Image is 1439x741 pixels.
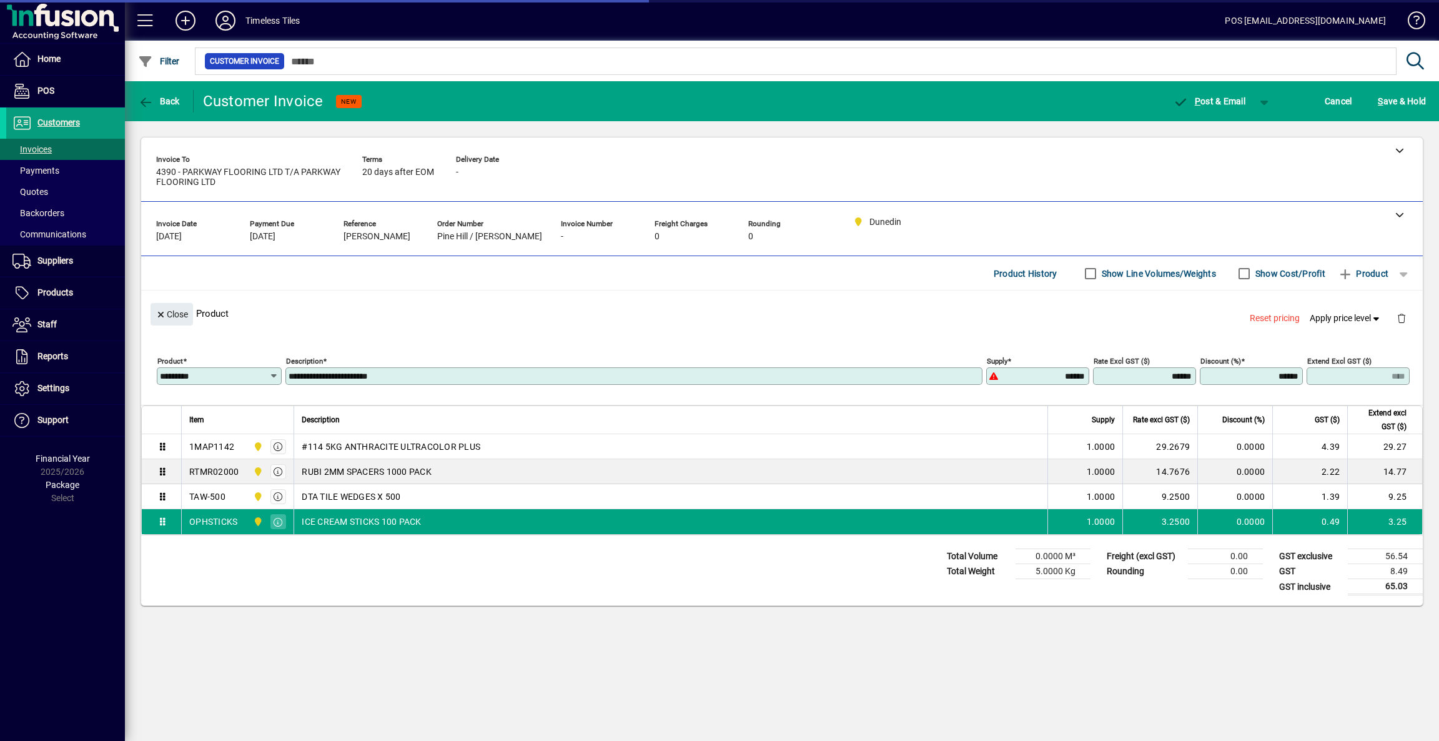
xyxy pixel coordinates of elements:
div: TAW-500 [189,490,225,503]
td: 65.03 [1348,579,1423,595]
div: 29.2679 [1130,440,1190,453]
td: Total Volume [941,549,1016,564]
span: 4390 - PARKWAY FLOORING LTD T/A PARKWAY FLOORING LTD [156,167,344,187]
span: Rate excl GST ($) [1133,413,1190,427]
span: - [456,167,458,177]
button: Post & Email [1167,90,1252,112]
td: 5.0000 Kg [1016,564,1090,579]
span: Dunedin [250,465,264,479]
mat-label: Description [286,357,323,366]
span: Close [156,304,188,325]
span: Package [46,480,79,490]
mat-label: Extend excl GST ($) [1307,357,1372,366]
td: 29.27 [1347,434,1422,459]
a: Payments [6,160,125,181]
div: 14.7676 [1130,465,1190,478]
span: Staff [37,319,57,329]
div: POS [EMAIL_ADDRESS][DOMAIN_NAME] [1225,11,1386,31]
td: Rounding [1100,564,1188,579]
span: 1.0000 [1087,515,1115,528]
td: 9.25 [1347,484,1422,509]
span: Cancel [1325,91,1352,111]
span: Customer Invoice [210,55,279,67]
a: Quotes [6,181,125,202]
span: 1.0000 [1087,440,1115,453]
mat-label: Product [157,357,183,366]
span: ost & Email [1173,96,1245,106]
app-page-header-button: Delete [1387,312,1417,324]
span: Supply [1092,413,1115,427]
span: 0 [655,232,660,242]
a: Settings [6,373,125,404]
button: Product [1332,262,1395,285]
a: Staff [6,309,125,341]
span: Communications [12,229,86,239]
mat-label: Discount (%) [1200,357,1241,366]
mat-label: Rate excl GST ($) [1094,357,1150,366]
td: 0.0000 [1197,509,1272,534]
span: P [1195,96,1200,106]
span: Product History [994,264,1057,284]
a: Invoices [6,139,125,160]
span: Support [37,415,69,425]
td: 0.0000 [1197,459,1272,484]
div: 3.2500 [1130,515,1190,528]
button: Cancel [1322,90,1355,112]
td: 2.22 [1272,459,1347,484]
a: POS [6,76,125,107]
td: 0.0000 M³ [1016,549,1090,564]
button: Save & Hold [1375,90,1429,112]
button: Add [166,9,205,32]
span: Invoices [12,144,52,154]
button: Product History [989,262,1062,285]
button: Profile [205,9,245,32]
label: Show Line Volumes/Weights [1099,267,1216,280]
a: Reports [6,341,125,372]
a: Products [6,277,125,309]
span: Dunedin [250,490,264,504]
button: Back [135,90,183,112]
a: Backorders [6,202,125,224]
span: [DATE] [156,232,182,242]
td: Total Weight [941,564,1016,579]
span: Payments [12,166,59,176]
td: 0.00 [1188,564,1263,579]
button: Delete [1387,303,1417,333]
span: ave & Hold [1378,91,1426,111]
span: RUBI 2MM SPACERS 1000 PACK [302,465,432,478]
span: Reset pricing [1250,312,1300,325]
div: 1MAP1142 [189,440,234,453]
div: 9.2500 [1130,490,1190,503]
span: Back [138,96,180,106]
button: Apply price level [1305,307,1387,330]
a: Support [6,405,125,436]
div: RTMR02000 [189,465,239,478]
mat-label: Supply [987,357,1007,366]
span: Discount (%) [1222,413,1265,427]
app-page-header-button: Back [125,90,194,112]
td: 1.39 [1272,484,1347,509]
span: POS [37,86,54,96]
span: Quotes [12,187,48,197]
td: 0.0000 [1197,434,1272,459]
div: Customer Invoice [203,91,324,111]
span: Suppliers [37,256,73,266]
span: Item [189,413,204,427]
span: Settings [37,383,69,393]
button: Filter [135,50,183,72]
td: 4.39 [1272,434,1347,459]
td: 3.25 [1347,509,1422,534]
span: Financial Year [36,454,90,464]
button: Close [151,303,193,326]
span: Product [1338,264,1388,284]
span: Dunedin [250,515,264,529]
span: [DATE] [250,232,275,242]
td: 0.00 [1188,549,1263,564]
span: 1.0000 [1087,465,1115,478]
span: Filter [138,56,180,66]
span: NEW [341,97,357,106]
a: Communications [6,224,125,245]
a: Suppliers [6,246,125,277]
span: GST ($) [1315,413,1340,427]
span: Backorders [12,208,64,218]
